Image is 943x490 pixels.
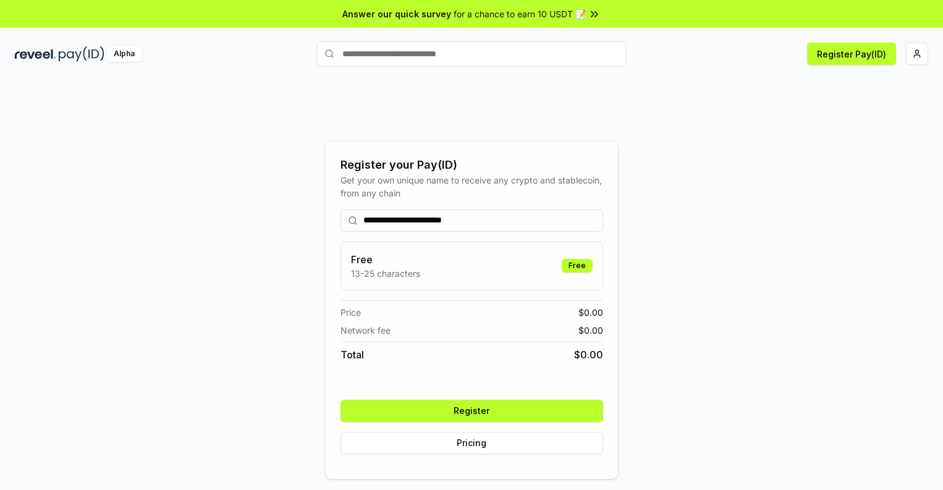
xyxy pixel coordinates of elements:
[340,306,361,319] span: Price
[342,7,451,20] span: Answer our quick survey
[351,267,420,280] p: 13-25 characters
[578,306,603,319] span: $ 0.00
[807,43,896,65] button: Register Pay(ID)
[562,259,593,272] div: Free
[107,46,142,62] div: Alpha
[15,46,56,62] img: reveel_dark
[340,174,603,200] div: Get your own unique name to receive any crypto and stablecoin, from any chain
[59,46,104,62] img: pay_id
[454,7,586,20] span: for a chance to earn 10 USDT 📝
[351,252,420,267] h3: Free
[340,324,391,337] span: Network fee
[340,347,364,362] span: Total
[578,324,603,337] span: $ 0.00
[574,347,603,362] span: $ 0.00
[340,400,603,422] button: Register
[340,156,603,174] div: Register your Pay(ID)
[340,432,603,454] button: Pricing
